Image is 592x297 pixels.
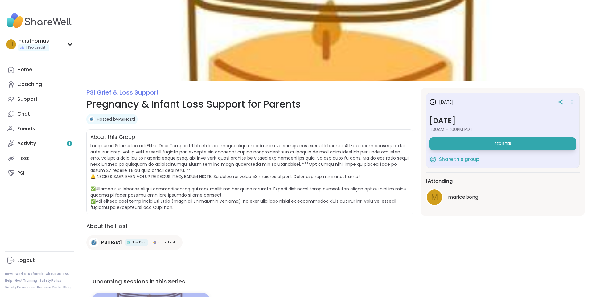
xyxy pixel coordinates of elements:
img: PSIHost1 [88,116,95,122]
a: PSI Grief & Loss Support [86,88,159,97]
a: How It Works [5,272,26,276]
h1: Pregnancy & Infant Loss Support for Parents [86,97,413,112]
span: 11:30AM - 1:00PM PDT [429,126,576,132]
div: Support [17,96,38,103]
div: Chat [17,111,30,117]
a: About Us [46,272,61,276]
img: Bright Host [153,241,156,244]
span: New Peer [131,240,146,245]
h3: [DATE] [429,115,576,126]
h3: Upcoming Sessions in this Series [92,277,578,286]
div: Home [17,66,32,73]
span: Lor ipsumd Sitametco adi Elitse Doei Tempori Utlab etdolore magnaaliqu eni adminim veniamqu nos e... [90,143,409,210]
a: Safety Policy [39,279,61,283]
span: Register [495,141,511,146]
a: Host [5,151,74,166]
h2: About the Host [86,222,413,230]
h2: About this Group [90,133,135,141]
a: Safety Resources [5,285,35,290]
a: Friends [5,121,74,136]
div: Activity [17,140,36,147]
a: Chat [5,107,74,121]
span: PSIHost1 [101,239,122,246]
a: Logout [5,253,74,268]
a: PSI [5,166,74,181]
a: Help [5,279,12,283]
img: ShareWell Nav Logo [5,10,74,31]
a: Referrals [28,272,43,276]
div: Host [17,155,29,162]
a: Redeem Code [37,285,61,290]
img: ShareWell Logomark [429,156,437,163]
div: Logout [17,257,35,264]
div: PSI [17,170,24,177]
a: FAQ [63,272,70,276]
a: PSIHost1PSIHost1New PeerNew PeerBright HostBright Host [86,235,183,250]
span: 1 Pro credit [26,45,45,50]
h3: [DATE] [429,98,454,106]
a: Hosted byPSIHost1 [97,116,135,122]
a: Blog [63,285,71,290]
a: Home [5,62,74,77]
button: Share this group [429,153,479,166]
button: Register [429,137,576,150]
span: Share this group [439,156,479,163]
a: Host Training [15,279,37,283]
span: 1 [69,141,70,146]
a: Support [5,92,74,107]
a: Activity1 [5,136,74,151]
span: maricelsong [448,193,478,201]
img: New Peer [127,241,130,244]
span: Bright Host [158,240,175,245]
div: Coaching [17,81,42,88]
a: mmaricelsong [426,189,580,206]
a: Coaching [5,77,74,92]
div: Friends [17,125,35,132]
span: 1 Attending [426,177,453,185]
img: PSIHost1 [89,238,99,247]
div: hursthomas [18,38,49,44]
span: m [431,191,438,203]
span: h [10,40,13,48]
